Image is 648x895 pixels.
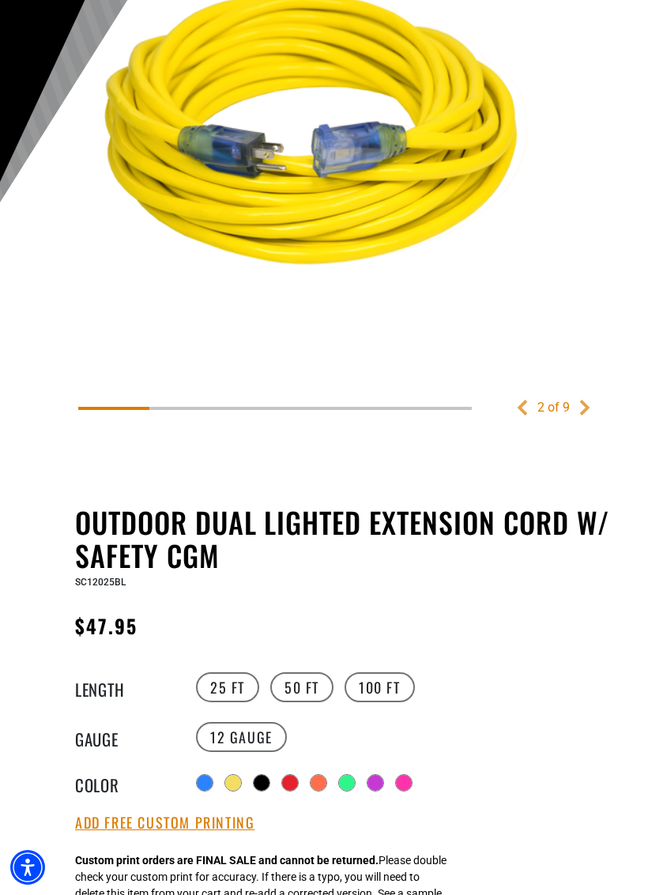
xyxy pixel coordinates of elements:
[75,814,254,832] button: Add Free Custom Printing
[75,727,154,747] legend: Gauge
[75,773,154,793] legend: Color
[577,400,593,416] a: Next
[10,850,45,885] div: Accessibility Menu
[196,672,259,702] label: 25 FT
[270,672,333,702] label: 50 FT
[196,722,287,752] label: 12 Gauge
[514,400,530,416] a: Previous
[75,506,636,572] h1: Outdoor Dual Lighted Extension Cord w/ Safety CGM
[345,672,415,702] label: 100 FT
[75,577,126,588] span: SC12025BL
[75,854,379,867] strong: Custom print orders are FINAL SALE and cannot be returned.
[75,677,154,698] legend: Length
[537,398,570,417] div: 2 of 9
[75,611,138,640] span: $47.95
